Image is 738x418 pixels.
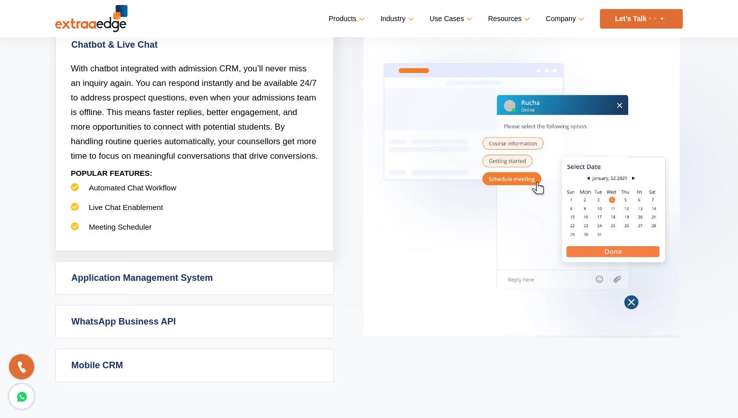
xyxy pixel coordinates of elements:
[71,183,318,202] li: Automated Chat Workflow
[56,305,333,338] a: WhatsApp Business API
[600,9,683,29] a: Let’s Talk
[430,12,470,26] a: Use Cases
[56,262,333,294] a: Application Management System
[71,202,318,222] li: Live Chat Enablement
[381,12,412,26] a: Industry
[488,12,528,26] a: Resources
[71,222,318,242] li: Meeting Scheduler
[56,349,333,382] a: Mobile CRM
[329,12,363,26] a: Products
[71,64,318,161] span: With chatbot integrated with admission CRM, you’ll never miss an inquiry again. You can respond i...
[56,29,333,61] a: Chatbot & Live Chat
[71,163,318,183] p: POPULAR FEATURES:
[546,12,582,26] a: Company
